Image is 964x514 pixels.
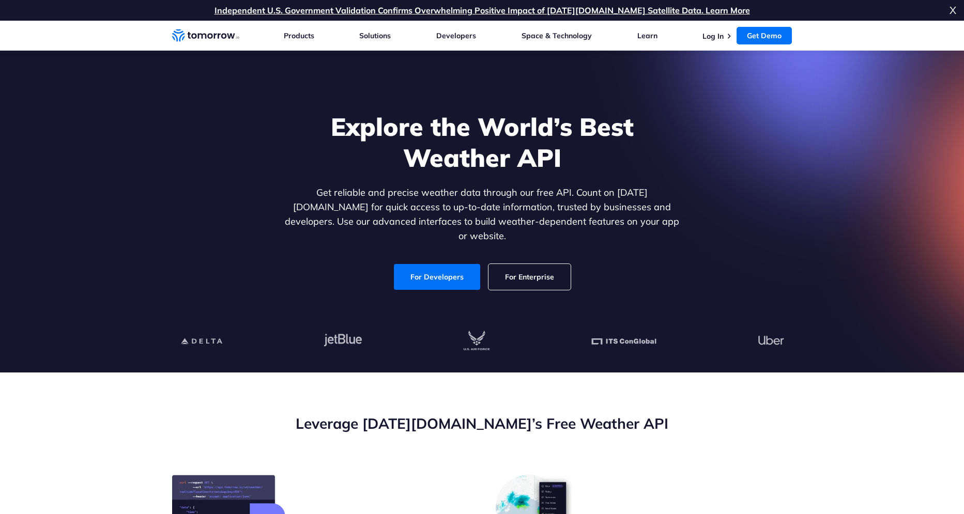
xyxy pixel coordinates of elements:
a: For Developers [394,264,480,290]
a: Developers [436,31,476,40]
a: Space & Technology [522,31,592,40]
a: Solutions [359,31,391,40]
a: Get Demo [737,27,792,44]
p: Get reliable and precise weather data through our free API. Count on [DATE][DOMAIN_NAME] for quic... [283,185,682,243]
a: Learn [637,31,657,40]
a: For Enterprise [488,264,571,290]
h1: Explore the World’s Best Weather API [283,111,682,173]
a: Log In [702,32,724,41]
a: Home link [172,28,239,43]
a: Independent U.S. Government Validation Confirms Overwhelming Positive Impact of [DATE][DOMAIN_NAM... [215,5,750,15]
a: Products [284,31,314,40]
h2: Leverage [DATE][DOMAIN_NAME]’s Free Weather API [172,414,792,433]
